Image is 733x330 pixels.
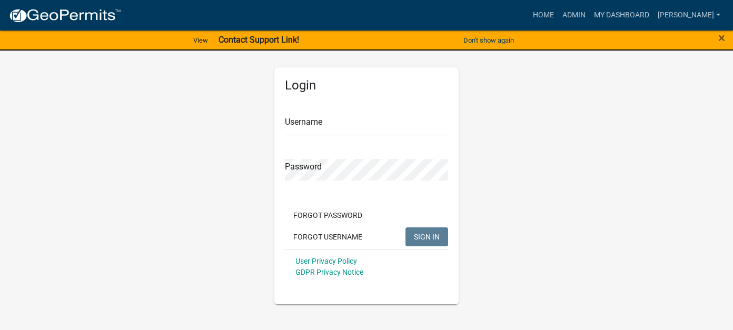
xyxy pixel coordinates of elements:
[590,5,653,25] a: My Dashboard
[219,35,299,45] strong: Contact Support Link!
[295,268,363,276] a: GDPR Privacy Notice
[653,5,725,25] a: [PERSON_NAME]
[285,78,448,93] h5: Login
[459,32,518,49] button: Don't show again
[414,232,440,241] span: SIGN IN
[285,206,371,225] button: Forgot Password
[718,31,725,45] span: ×
[558,5,590,25] a: Admin
[405,227,448,246] button: SIGN IN
[285,227,371,246] button: Forgot Username
[529,5,558,25] a: Home
[718,32,725,44] button: Close
[189,32,212,49] a: View
[295,257,357,265] a: User Privacy Policy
